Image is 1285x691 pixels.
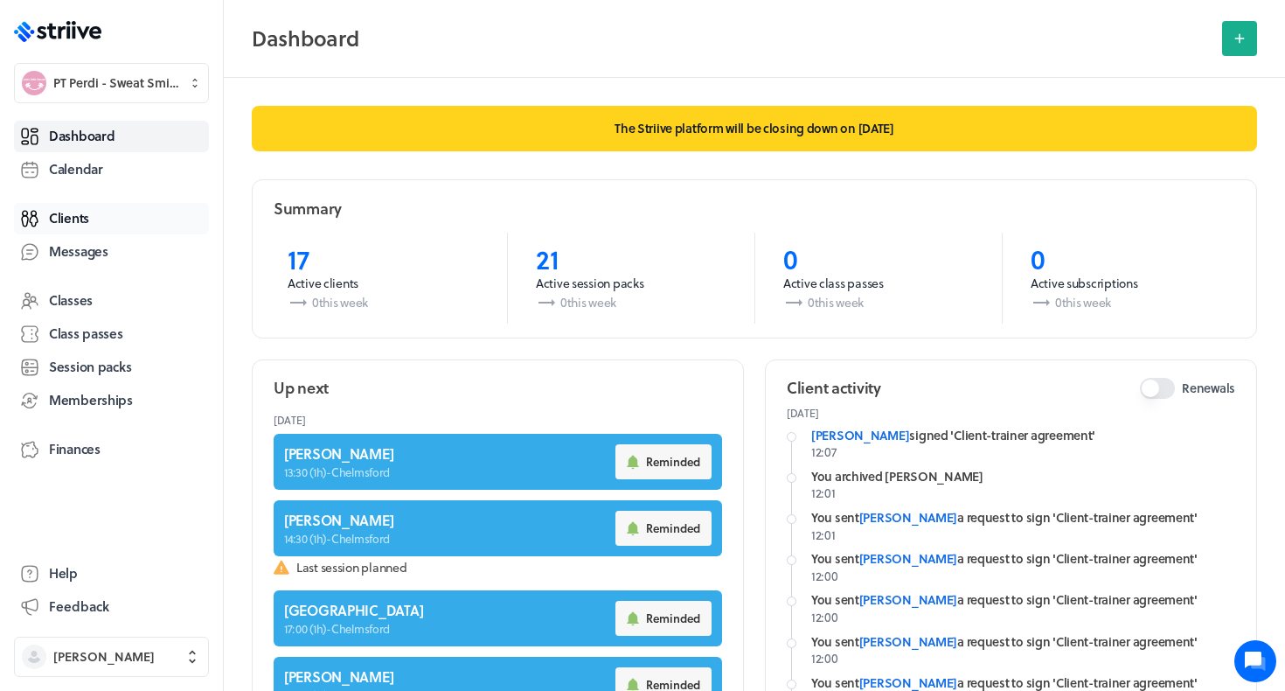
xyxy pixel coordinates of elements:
[26,116,323,172] h2: We're here to help. Ask us anything!
[615,444,712,479] button: Reminded
[811,426,909,444] a: [PERSON_NAME]
[14,154,209,185] a: Calendar
[252,106,1257,151] p: The Striive platform will be closing down on [DATE]
[536,243,726,275] p: 21
[14,385,209,416] a: Memberships
[811,609,1235,626] p: 12:00
[536,275,726,292] p: Active session packs
[811,427,1235,444] div: signed 'Client-trainer agreement'
[1031,275,1221,292] p: Active subscriptions
[49,358,131,376] span: Session packs
[252,21,1212,56] h2: Dashboard
[53,648,155,666] span: [PERSON_NAME]
[811,509,1235,527] div: You sent a request to sign 'Client-trainer agreement'
[296,559,722,576] span: Last session planned
[859,549,957,568] a: [PERSON_NAME]
[49,564,78,583] span: Help
[49,597,109,616] span: Feedback
[14,352,209,383] a: Session packs
[113,214,210,228] span: New conversation
[536,292,726,313] p: 0 this week
[811,527,1235,544] p: 12:01
[811,633,1235,651] div: You sent a request to sign 'Client-trainer agreement'
[1031,243,1221,275] p: 0
[1234,640,1276,682] iframe: gist-messenger-bubble-iframe
[26,85,323,113] h1: Hi [PERSON_NAME]
[811,468,1235,485] div: You archived [PERSON_NAME]
[811,650,1235,667] p: 12:00
[22,71,46,95] img: PT Perdi - Sweat Smile Succeed
[288,243,479,275] p: 17
[14,203,209,234] a: Clients
[14,236,209,268] a: Messages
[49,160,103,178] span: Calendar
[615,601,712,636] button: Reminded
[14,591,209,623] button: Feedback
[51,301,312,336] input: Search articles
[783,275,974,292] p: Active class passes
[811,591,1235,609] div: You sent a request to sign 'Client-trainer agreement'
[1140,378,1175,399] button: Renewals
[49,209,89,227] span: Clients
[14,285,209,317] a: Classes
[14,318,209,350] a: Class passes
[260,233,507,324] a: 17Active clients0this week
[49,127,115,145] span: Dashboard
[49,291,93,310] span: Classes
[811,485,1235,502] p: 12:01
[24,272,326,293] p: Find an answer quickly
[14,63,209,103] button: PT Perdi - Sweat Smile SucceedPT Perdi - Sweat Smile Succeed
[754,233,1002,324] a: 0Active class passes0this week
[787,406,1235,420] p: [DATE]
[507,233,754,324] a: 21Active session packs0this week
[615,511,712,546] button: Reminded
[49,242,108,261] span: Messages
[14,558,209,590] a: Help
[646,520,700,536] span: Reminded
[859,508,957,527] a: [PERSON_NAME]
[646,611,700,626] span: Reminded
[274,406,722,434] header: [DATE]
[783,243,974,275] p: 0
[811,568,1235,585] p: 12:00
[1002,233,1249,324] a: 0Active subscriptions0this week
[859,632,957,651] a: [PERSON_NAME]
[49,440,101,458] span: Finances
[27,204,323,239] button: New conversation
[646,454,700,470] span: Reminded
[274,198,342,220] h2: Summary
[811,443,1235,461] p: 12:07
[787,377,881,399] h2: Client activity
[859,590,957,609] a: [PERSON_NAME]
[811,550,1235,568] div: You sent a request to sign 'Client-trainer agreement'
[14,637,209,677] button: [PERSON_NAME]
[1031,292,1221,313] p: 0 this week
[783,292,974,313] p: 0 this week
[288,292,479,313] p: 0 this week
[274,377,329,399] h2: Up next
[14,121,209,152] a: Dashboard
[49,391,133,409] span: Memberships
[49,325,123,343] span: Class passes
[288,275,479,292] p: Active clients
[1182,380,1235,397] span: Renewals
[53,74,178,92] span: PT Perdi - Sweat Smile Succeed
[14,434,209,465] a: Finances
